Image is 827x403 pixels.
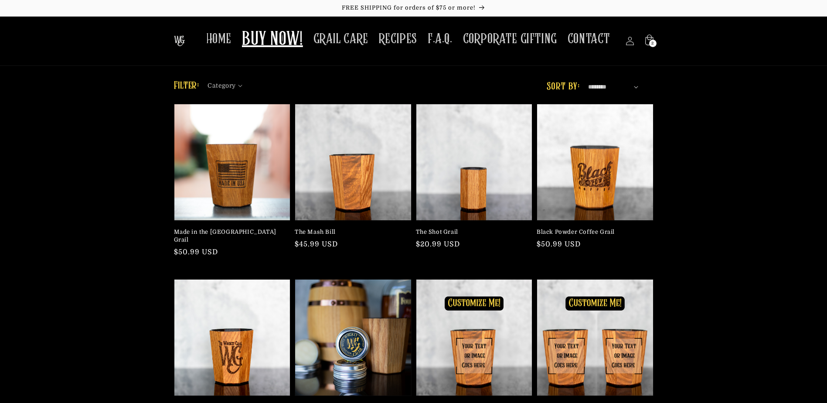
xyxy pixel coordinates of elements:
a: GRAIL CARE [308,25,374,53]
span: 2 [651,40,654,47]
span: Category [208,81,235,90]
a: The Shot Grail [416,228,528,236]
a: CONTACT [562,25,616,53]
a: F.A.Q. [422,25,458,53]
a: RECIPES [374,25,422,53]
a: CORPORATE GIFTING [458,25,562,53]
img: The Whiskey Grail [174,36,185,46]
a: Black Powder Coffee Grail [537,228,648,236]
label: Sort by: [547,82,579,92]
span: CORPORATE GIFTING [463,31,557,48]
span: CONTACT [568,31,610,48]
p: FREE SHIPPING for orders of $75 or more! [9,4,818,12]
span: HOME [206,31,231,48]
span: GRAIL CARE [313,31,368,48]
span: F.A.Q. [428,31,453,48]
span: BUY NOW! [242,28,303,52]
a: BUY NOW! [237,23,308,57]
a: HOME [201,25,237,53]
summary: Category [208,79,248,88]
a: Made in the [GEOGRAPHIC_DATA] Grail [174,228,286,244]
h2: Filter: [174,78,199,94]
a: The Mash Bill [295,228,406,236]
span: RECIPES [379,31,417,48]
